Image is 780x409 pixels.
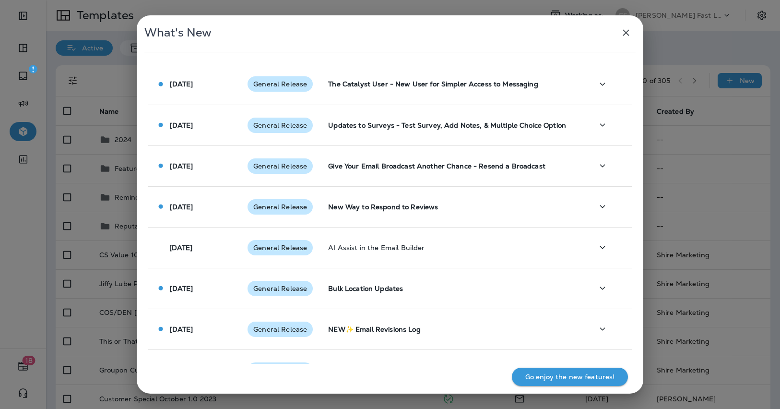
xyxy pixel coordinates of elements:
[248,285,313,292] span: General Release
[328,285,577,292] p: Bulk Location Updates
[169,244,193,252] p: [DATE]
[328,325,577,333] p: NEW✨ Email Revisions Log
[170,285,193,292] p: [DATE]
[328,80,577,88] p: The Catalyst User - New User for Simpler Access to Messaging
[248,121,313,129] span: General Release
[170,80,193,88] p: [DATE]
[170,162,193,170] p: [DATE]
[248,80,313,88] span: General Release
[144,25,212,40] span: What's New
[170,203,193,211] p: [DATE]
[328,121,577,129] p: Updates to Surveys - Test Survey, Add Notes, & Multiple Choice Option
[248,162,313,170] span: General Release
[170,325,193,333] p: [DATE]
[248,203,313,211] span: General Release
[525,373,615,381] p: Go enjoy the new features!
[170,121,193,129] p: [DATE]
[512,368,628,386] button: Go enjoy the new features!
[328,203,577,211] p: New Way to Respond to Reviews
[248,244,313,252] span: General Release
[328,162,577,170] p: Give Your Email Broadcast Another Chance - Resend a Broadcast
[248,325,313,333] span: General Release
[328,244,577,252] p: AI Assist in the Email Builder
